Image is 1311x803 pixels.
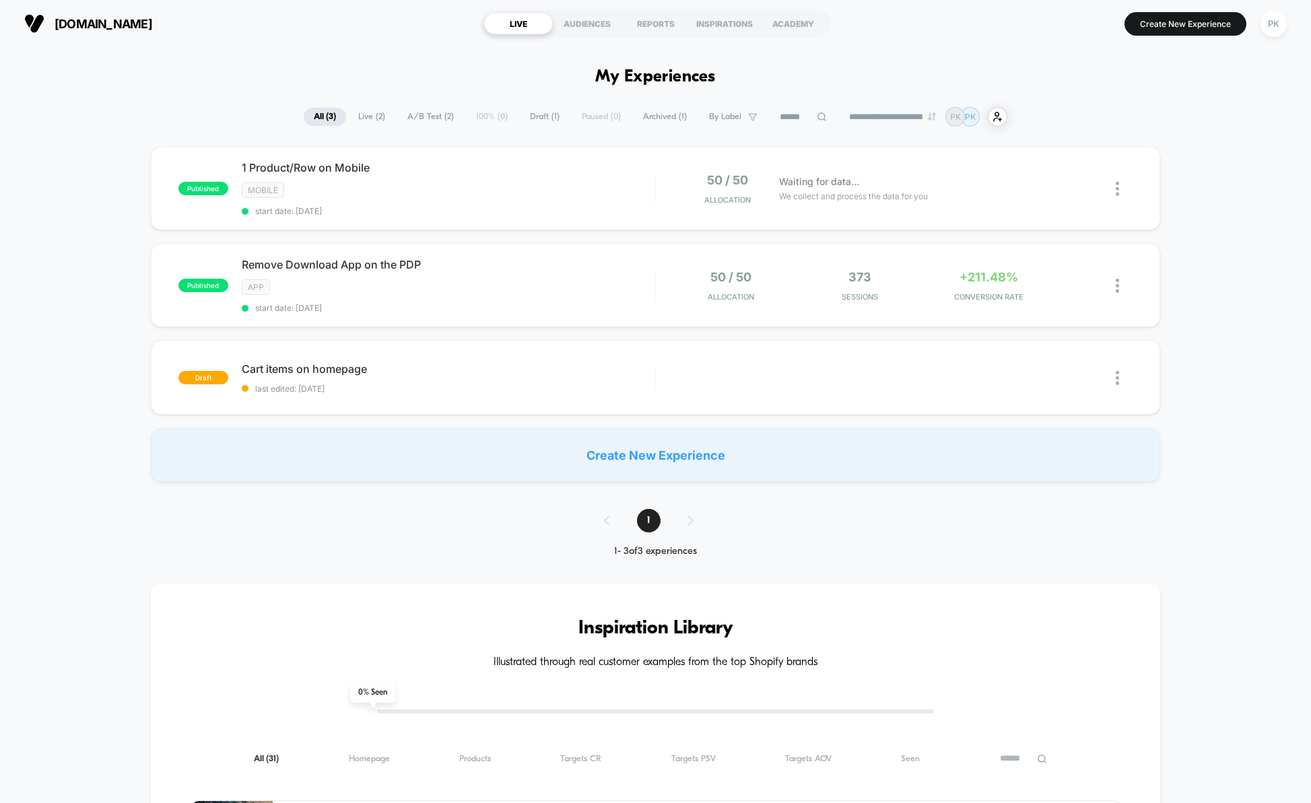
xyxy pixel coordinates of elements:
span: By Label [709,112,741,122]
img: close [1116,371,1119,385]
span: Draft ( 1 ) [520,108,570,126]
img: close [1116,182,1119,196]
span: Archived ( 1 ) [633,108,697,126]
div: ACADEMY [759,13,828,34]
button: PK [1256,10,1291,38]
h1: My Experiences [595,67,716,87]
span: 373 [848,270,871,284]
p: PK [950,112,961,122]
button: Create New Experience [1124,12,1246,36]
span: Remove Download App on the PDP [242,258,655,271]
h3: Inspiration Library [191,618,1120,639]
span: Targets PSV [671,754,716,764]
p: PK [965,112,976,122]
img: close [1116,279,1119,293]
span: Homepage [349,754,390,764]
span: start date: [DATE] [242,206,655,216]
div: REPORTS [621,13,690,34]
span: 1 [637,509,661,532]
span: CONVERSION RATE [928,292,1050,302]
span: [DOMAIN_NAME] [55,17,152,31]
span: Targets AOV [785,754,832,764]
div: 1 - 3 of 3 experiences [591,546,720,557]
span: published [178,182,228,195]
span: Live ( 2 ) [348,108,395,126]
span: Allocation [708,292,754,302]
span: Seen [901,754,920,764]
span: Targets CR [560,754,601,764]
span: Cart items on homepage [242,362,655,376]
span: 50 / 50 [710,270,751,284]
span: 50 / 50 [707,173,748,187]
span: published [178,279,228,292]
div: LIVE [484,13,553,34]
span: We collect and process the data for you [779,190,928,203]
span: last edited: [DATE] [242,384,655,394]
div: PK [1260,11,1287,37]
span: All [254,754,279,764]
h4: Illustrated through real customer examples from the top Shopify brands [191,656,1120,669]
span: start date: [DATE] [242,303,655,313]
div: INSPIRATIONS [690,13,759,34]
div: Create New Experience [151,428,1160,482]
span: 0 % Seen [350,683,395,703]
span: A/B Test ( 2 ) [397,108,464,126]
span: 1 Product/Row on Mobile [242,161,655,174]
span: Mobile [242,182,284,198]
button: [DOMAIN_NAME] [20,13,156,34]
div: AUDIENCES [553,13,621,34]
img: Visually logo [24,13,44,34]
span: Products [459,754,491,764]
span: +211.48% [960,270,1018,284]
span: draft [178,371,228,384]
span: Waiting for data... [779,174,859,189]
span: Allocation [704,195,751,205]
span: All ( 3 ) [304,108,346,126]
span: Sessions [799,292,921,302]
img: end [928,112,936,120]
span: App [242,279,270,295]
span: ( 31 ) [266,755,279,763]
